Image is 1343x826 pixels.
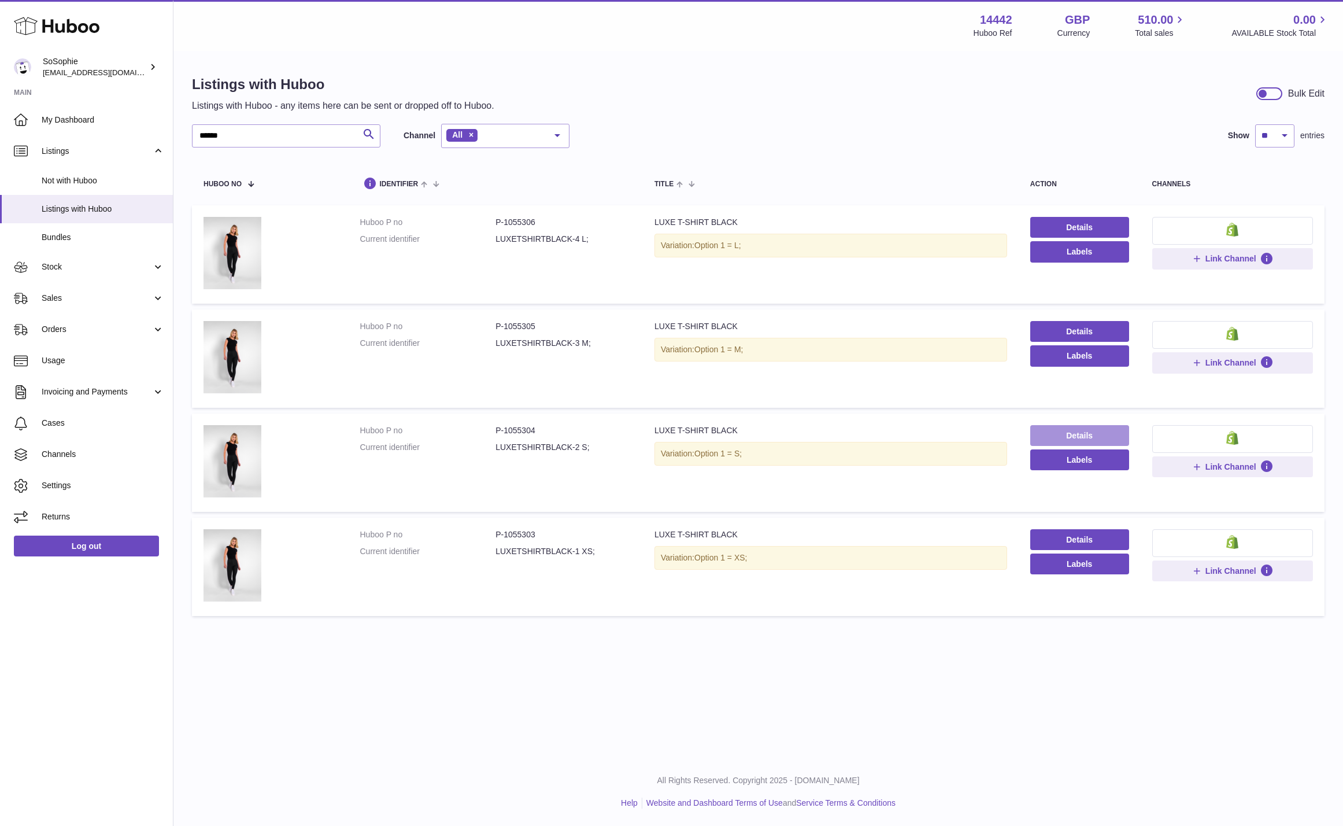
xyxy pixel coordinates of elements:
span: Orders [42,324,152,335]
dt: Current identifier [360,442,496,453]
img: shopify-small.png [1226,535,1238,549]
dd: P-1055303 [495,529,631,540]
span: 0.00 [1293,12,1316,28]
div: Variation: [654,234,1007,257]
span: Link Channel [1205,462,1256,472]
span: All [452,130,463,139]
label: Show [1228,130,1249,141]
span: Huboo no [204,180,242,188]
div: Variation: [654,546,1007,570]
dt: Huboo P no [360,425,496,436]
span: Listings with Huboo [42,204,164,215]
button: Link Channel [1152,352,1313,373]
a: Help [621,798,638,807]
p: Listings with Huboo - any items here can be sent or dropped off to Huboo. [192,99,494,112]
dt: Huboo P no [360,217,496,228]
dt: Huboo P no [360,321,496,332]
div: LUXE T-SHIRT BLACK [654,529,1007,540]
button: Link Channel [1152,456,1313,477]
p: All Rights Reserved. Copyright 2025 - [DOMAIN_NAME] [183,775,1334,786]
div: Bulk Edit [1288,87,1324,100]
span: Cases [42,418,164,429]
span: title [654,180,674,188]
dd: LUXETSHIRTBLACK-1 XS; [495,546,631,557]
span: Stock [42,261,152,272]
a: Details [1030,425,1129,446]
a: Service Terms & Conditions [796,798,896,807]
button: Link Channel [1152,560,1313,581]
span: AVAILABLE Stock Total [1231,28,1329,39]
dd: P-1055304 [495,425,631,436]
div: Variation: [654,442,1007,466]
dt: Current identifier [360,546,496,557]
img: LUXE T-SHIRT BLACK [204,217,261,289]
button: Labels [1030,554,1129,574]
strong: GBP [1065,12,1090,28]
div: channels [1152,180,1313,188]
span: Sales [42,293,152,304]
img: LUXE T-SHIRT BLACK [204,321,261,393]
dd: P-1055306 [495,217,631,228]
img: LUXE T-SHIRT BLACK [204,425,261,497]
button: Link Channel [1152,248,1313,269]
img: shopify-small.png [1226,223,1238,237]
dt: Huboo P no [360,529,496,540]
a: Log out [14,536,159,556]
span: Invoicing and Payments [42,386,152,397]
span: Option 1 = S; [694,449,742,458]
span: Not with Huboo [42,175,164,186]
span: [EMAIL_ADDRESS][DOMAIN_NAME] [43,68,170,77]
span: entries [1300,130,1324,141]
dd: LUXETSHIRTBLACK-2 S; [495,442,631,453]
a: 0.00 AVAILABLE Stock Total [1231,12,1329,39]
span: Total sales [1135,28,1186,39]
button: Labels [1030,345,1129,366]
span: Returns [42,511,164,522]
span: Channels [42,449,164,460]
dt: Current identifier [360,234,496,245]
span: Link Channel [1205,566,1256,576]
a: 510.00 Total sales [1135,12,1186,39]
a: Details [1030,321,1129,342]
img: info@thebigclick.co.uk [14,58,31,76]
div: Currency [1057,28,1090,39]
dd: P-1055305 [495,321,631,332]
dd: LUXETSHIRTBLACK-4 L; [495,234,631,245]
img: shopify-small.png [1226,327,1238,341]
a: Details [1030,217,1129,238]
span: 510.00 [1138,12,1173,28]
span: Option 1 = L; [694,241,741,250]
a: Details [1030,529,1129,550]
img: LUXE T-SHIRT BLACK [204,529,261,602]
span: identifier [380,180,419,188]
span: Link Channel [1205,253,1256,264]
div: Huboo Ref [974,28,1012,39]
span: Link Channel [1205,357,1256,368]
button: Labels [1030,449,1129,470]
span: Usage [42,355,164,366]
span: Bundles [42,232,164,243]
h1: Listings with Huboo [192,75,494,94]
img: shopify-small.png [1226,431,1238,445]
label: Channel [404,130,435,141]
div: Variation: [654,338,1007,362]
div: SoSophie [43,56,147,78]
div: LUXE T-SHIRT BLACK [654,217,1007,228]
span: My Dashboard [42,115,164,126]
div: LUXE T-SHIRT BLACK [654,321,1007,332]
div: action [1030,180,1129,188]
a: Website and Dashboard Terms of Use [646,798,783,807]
span: Option 1 = XS; [694,553,747,562]
button: Labels [1030,241,1129,262]
span: Listings [42,146,152,157]
div: LUXE T-SHIRT BLACK [654,425,1007,436]
li: and [642,798,896,809]
span: Option 1 = M; [694,345,743,354]
dt: Current identifier [360,338,496,349]
strong: 14442 [980,12,1012,28]
span: Settings [42,480,164,491]
dd: LUXETSHIRTBLACK-3 M; [495,338,631,349]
